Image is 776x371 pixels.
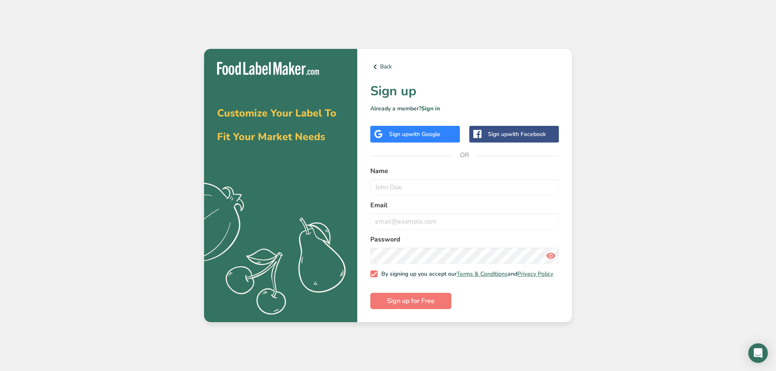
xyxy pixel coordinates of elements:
span: Customize Your Label To Fit Your Market Needs [217,106,336,144]
span: By signing up you accept our and [378,270,554,278]
a: Privacy Policy [517,270,553,278]
h1: Sign up [370,81,559,101]
input: John Doe [370,179,559,195]
button: Sign up for Free [370,293,451,309]
div: Open Intercom Messenger [748,343,768,363]
label: Email [370,200,559,210]
a: Terms & Conditions [457,270,508,278]
span: with Google [409,130,440,138]
label: Password [370,235,559,244]
div: Sign up [488,130,546,138]
span: Sign up for Free [387,296,435,306]
input: email@example.com [370,213,559,230]
a: Back [370,62,559,72]
img: Food Label Maker [217,62,319,75]
label: Name [370,166,559,176]
span: with Facebook [508,130,546,138]
div: Sign up [389,130,440,138]
span: OR [453,143,477,167]
p: Already a member? [370,104,559,113]
a: Sign in [421,105,440,112]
